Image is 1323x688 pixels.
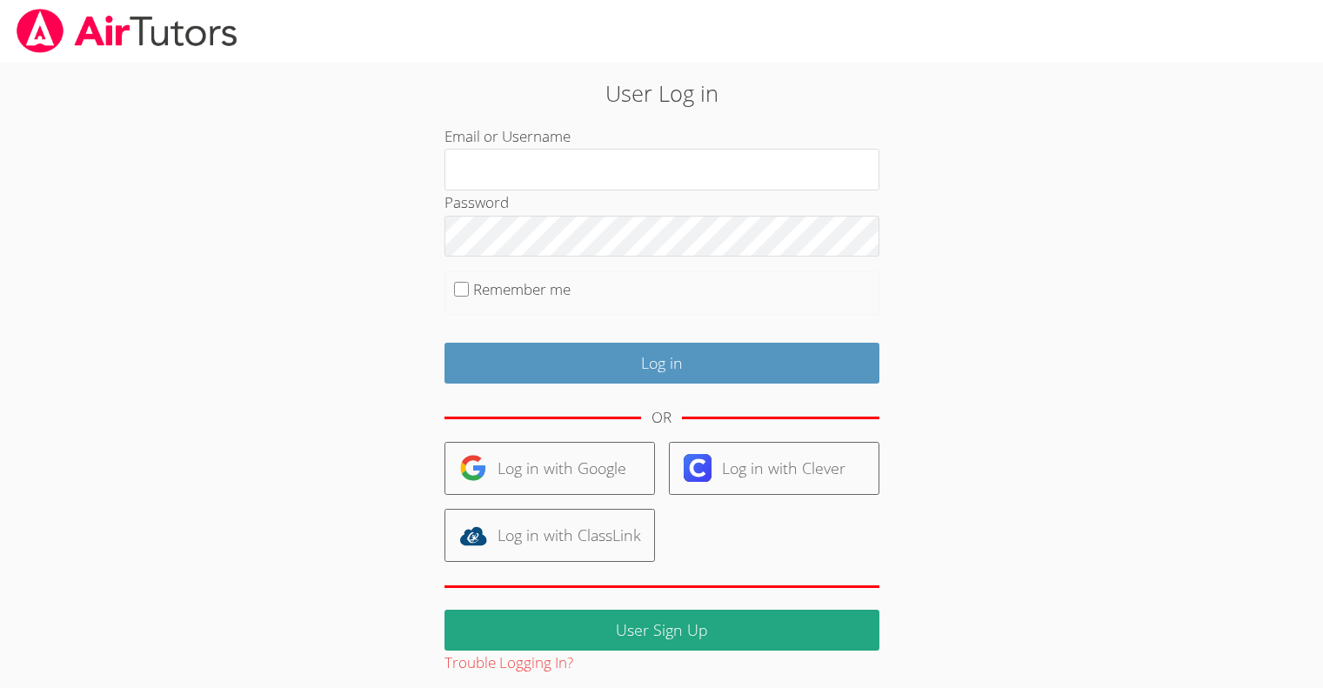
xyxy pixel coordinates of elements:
a: User Sign Up [444,610,879,651]
h2: User Log in [304,77,1019,110]
div: OR [651,405,672,431]
a: Log in with ClassLink [444,509,655,562]
img: airtutors_banner-c4298cdbf04f3fff15de1276eac7730deb9818008684d7c2e4769d2f7ddbe033.png [15,9,239,53]
a: Log in with Clever [669,442,879,495]
a: Log in with Google [444,442,655,495]
img: clever-logo-6eab21bc6e7a338710f1a6ff85c0baf02591cd810cc4098c63d3a4b26e2feb20.svg [684,454,712,482]
button: Trouble Logging In? [444,651,573,676]
label: Password [444,192,509,212]
label: Remember me [473,279,571,299]
input: Log in [444,343,879,384]
img: classlink-logo-d6bb404cc1216ec64c9a2012d9dc4662098be43eaf13dc465df04b49fa7ab582.svg [459,522,487,550]
label: Email or Username [444,126,571,146]
img: google-logo-50288ca7cdecda66e5e0955fdab243c47b7ad437acaf1139b6f446037453330a.svg [459,454,487,482]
